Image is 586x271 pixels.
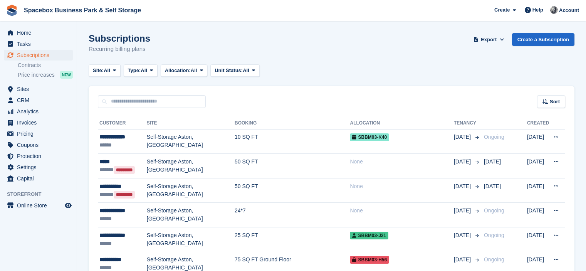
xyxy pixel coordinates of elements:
span: Export [481,36,497,44]
td: [DATE] [527,203,549,227]
span: SBBM03-H56 [350,256,389,264]
span: Subscriptions [17,50,63,61]
td: 10 SQ FT [235,129,350,154]
span: Invoices [17,117,63,128]
th: Created [527,117,549,130]
a: menu [4,140,73,150]
span: Tasks [17,39,63,49]
a: menu [4,151,73,162]
a: Price increases NEW [18,71,73,79]
a: menu [4,50,73,61]
span: Unit Status: [215,67,243,74]
h1: Subscriptions [89,33,150,44]
span: All [141,67,147,74]
td: [DATE] [527,129,549,154]
span: Sort [550,98,560,106]
span: [DATE] [454,158,472,166]
td: Self-Storage Aston, [GEOGRAPHIC_DATA] [147,227,235,252]
th: Booking [235,117,350,130]
span: Allocation: [165,67,191,74]
span: Pricing [17,128,63,139]
span: Ongoing [484,232,504,238]
button: Site: All [89,64,121,77]
span: Protection [17,151,63,162]
img: SUDIPTA VIRMANI [550,6,558,14]
a: menu [4,128,73,139]
a: Create a Subscription [512,33,574,46]
button: Export [472,33,506,46]
th: Site [147,117,235,130]
span: [DATE] [454,256,472,264]
button: Allocation: All [161,64,208,77]
td: Self-Storage Aston, [GEOGRAPHIC_DATA] [147,129,235,154]
a: Spacebox Business Park & Self Storage [21,4,144,17]
a: menu [4,27,73,38]
td: [DATE] [527,227,549,252]
span: SBBM03-J21 [350,232,388,239]
span: All [191,67,197,74]
span: Home [17,27,63,38]
span: Capital [17,173,63,184]
span: [DATE] [454,182,472,190]
span: Price increases [18,71,55,79]
span: Analytics [17,106,63,117]
td: [DATE] [527,154,549,178]
span: Site: [93,67,104,74]
div: None [350,182,453,190]
div: NEW [60,71,73,79]
img: stora-icon-8386f47178a22dfd0bd8f6a31ec36ba5ce8667c1dd55bd0f319d3a0aa187defe.svg [6,5,18,16]
span: Ongoing [484,134,504,140]
td: 50 SQ FT [235,178,350,203]
span: Coupons [17,140,63,150]
th: Tenancy [454,117,481,130]
span: [DATE] [454,207,472,215]
span: Sites [17,84,63,94]
td: Self-Storage Aston, [GEOGRAPHIC_DATA] [147,178,235,203]
td: 25 SQ FT [235,227,350,252]
span: [DATE] [454,133,472,141]
span: Settings [17,162,63,173]
button: Unit Status: All [210,64,259,77]
span: Ongoing [484,256,504,263]
span: Account [559,7,579,14]
span: CRM [17,95,63,106]
a: menu [4,39,73,49]
td: Self-Storage Aston, [GEOGRAPHIC_DATA] [147,203,235,227]
a: menu [4,173,73,184]
span: [DATE] [454,231,472,239]
span: Online Store [17,200,63,211]
button: Type: All [124,64,158,77]
div: None [350,207,453,215]
span: All [104,67,110,74]
span: Create [494,6,510,14]
p: Recurring billing plans [89,45,150,54]
a: menu [4,106,73,117]
span: Storefront [7,190,77,198]
span: Help [532,6,543,14]
td: [DATE] [527,178,549,203]
th: Allocation [350,117,453,130]
span: Type: [128,67,141,74]
td: 50 SQ FT [235,154,350,178]
span: SBBM03-K40 [350,133,389,141]
span: Ongoing [484,207,504,214]
a: Contracts [18,62,73,69]
div: None [350,158,453,166]
a: menu [4,84,73,94]
span: All [243,67,249,74]
span: [DATE] [484,158,501,165]
td: Self-Storage Aston, [GEOGRAPHIC_DATA] [147,154,235,178]
a: menu [4,95,73,106]
th: Customer [98,117,147,130]
a: menu [4,162,73,173]
a: Preview store [64,201,73,210]
a: menu [4,117,73,128]
span: [DATE] [484,183,501,189]
a: menu [4,200,73,211]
